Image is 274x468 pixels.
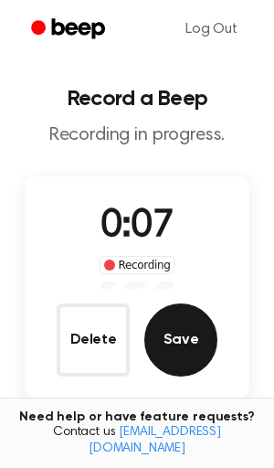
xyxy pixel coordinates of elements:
[144,303,217,377] button: Save Audio Record
[15,124,259,147] p: Recording in progress.
[100,207,174,246] span: 0:07
[18,12,121,48] a: Beep
[11,425,263,457] span: Contact us
[100,256,175,274] div: Recording
[57,303,130,377] button: Delete Audio Record
[167,7,256,51] a: Log Out
[89,426,221,455] a: [EMAIL_ADDRESS][DOMAIN_NAME]
[15,88,259,110] h1: Record a Beep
